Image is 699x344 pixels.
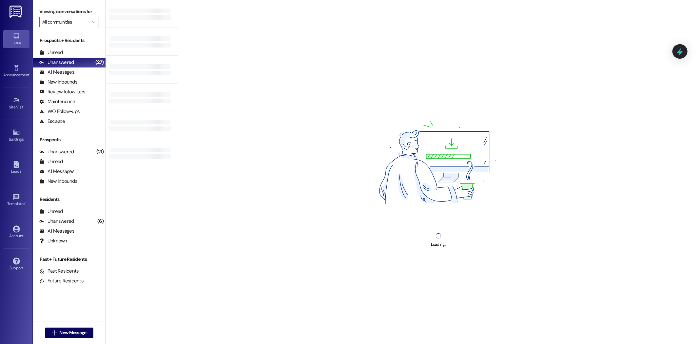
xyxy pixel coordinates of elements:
i:  [92,19,95,25]
div: (27) [94,57,106,67]
div: Unread [39,49,63,56]
div: All Messages [39,69,74,76]
div: Residents [33,196,106,203]
div: Review follow-ups [39,88,85,95]
a: Inbox [3,30,29,48]
div: (6) [96,216,106,226]
div: Unanswered [39,148,74,155]
img: ResiDesk Logo [10,6,23,18]
div: Prospects + Residents [33,37,106,44]
label: Viewing conversations for [39,7,99,17]
div: Unknown [39,238,67,244]
div: All Messages [39,168,74,175]
div: All Messages [39,228,74,235]
div: Unread [39,158,63,165]
a: Support [3,256,29,273]
a: Templates • [3,191,29,209]
div: New Inbounds [39,79,77,86]
a: Leads [3,159,29,177]
div: Unread [39,208,63,215]
span: New Message [59,329,86,336]
a: Site Visit • [3,95,29,112]
span: • [24,104,25,108]
div: Escalate [39,118,65,125]
i:  [52,330,57,335]
a: Account [3,223,29,241]
a: Buildings [3,127,29,144]
span: • [29,72,30,76]
div: Past + Future Residents [33,256,106,263]
button: New Message [45,328,93,338]
div: (21) [95,147,106,157]
div: New Inbounds [39,178,77,185]
div: Past Residents [39,268,79,275]
input: All communities [42,17,88,27]
div: WO Follow-ups [39,108,80,115]
div: Unanswered [39,59,74,66]
div: Unanswered [39,218,74,225]
div: Loading... [431,241,446,248]
div: Maintenance [39,98,75,105]
div: Prospects [33,136,106,143]
div: Future Residents [39,277,84,284]
span: • [25,201,26,205]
